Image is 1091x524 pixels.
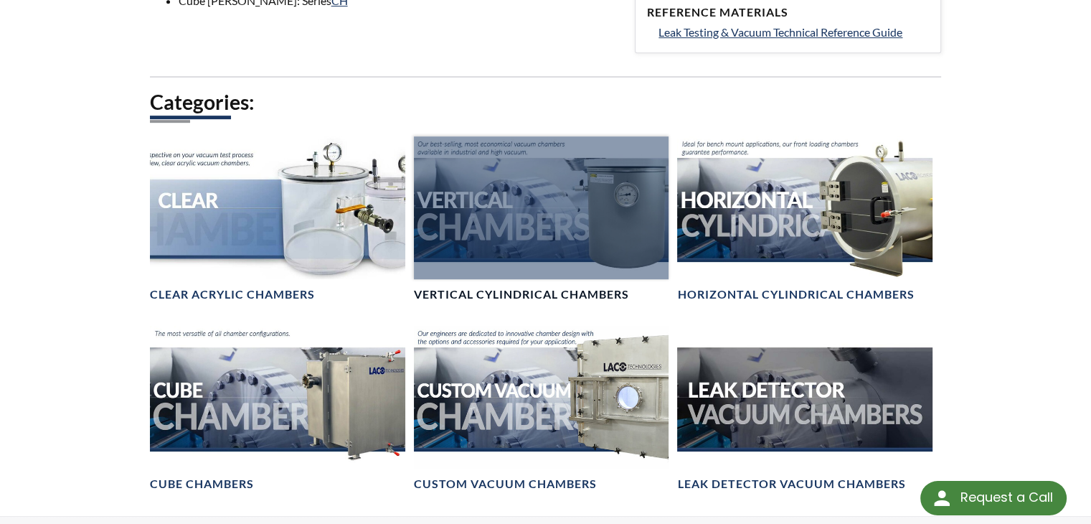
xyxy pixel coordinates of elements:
h4: Leak Detector Vacuum Chambers [677,477,905,492]
h4: Custom Vacuum Chambers [414,477,597,492]
h4: Vertical Cylindrical Chambers [414,287,629,302]
a: Leak Testing & Vacuum Technical Reference Guide [658,23,929,42]
h4: Cube Chambers [150,477,254,492]
a: Clear Chambers headerClear Acrylic Chambers [150,136,405,303]
a: Horizontal Cylindrical headerHorizontal Cylindrical Chambers [677,136,932,303]
a: Cube Chambers headerCube Chambers [150,326,405,492]
div: Request a Call [920,481,1067,515]
h2: Categories: [150,89,942,116]
h4: Horizontal Cylindrical Chambers [677,287,914,302]
a: Custom Vacuum Chamber headerCustom Vacuum Chambers [414,326,669,492]
div: Request a Call [960,481,1052,514]
span: Leak Testing & Vacuum Technical Reference Guide [658,25,902,39]
h4: Clear Acrylic Chambers [150,287,315,302]
a: Vertical Vacuum Chambers headerVertical Cylindrical Chambers [414,136,669,303]
a: Leak Test Vacuum Chambers headerLeak Detector Vacuum Chambers [677,326,932,492]
h4: Reference Materials [647,5,929,20]
img: round button [930,487,953,510]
